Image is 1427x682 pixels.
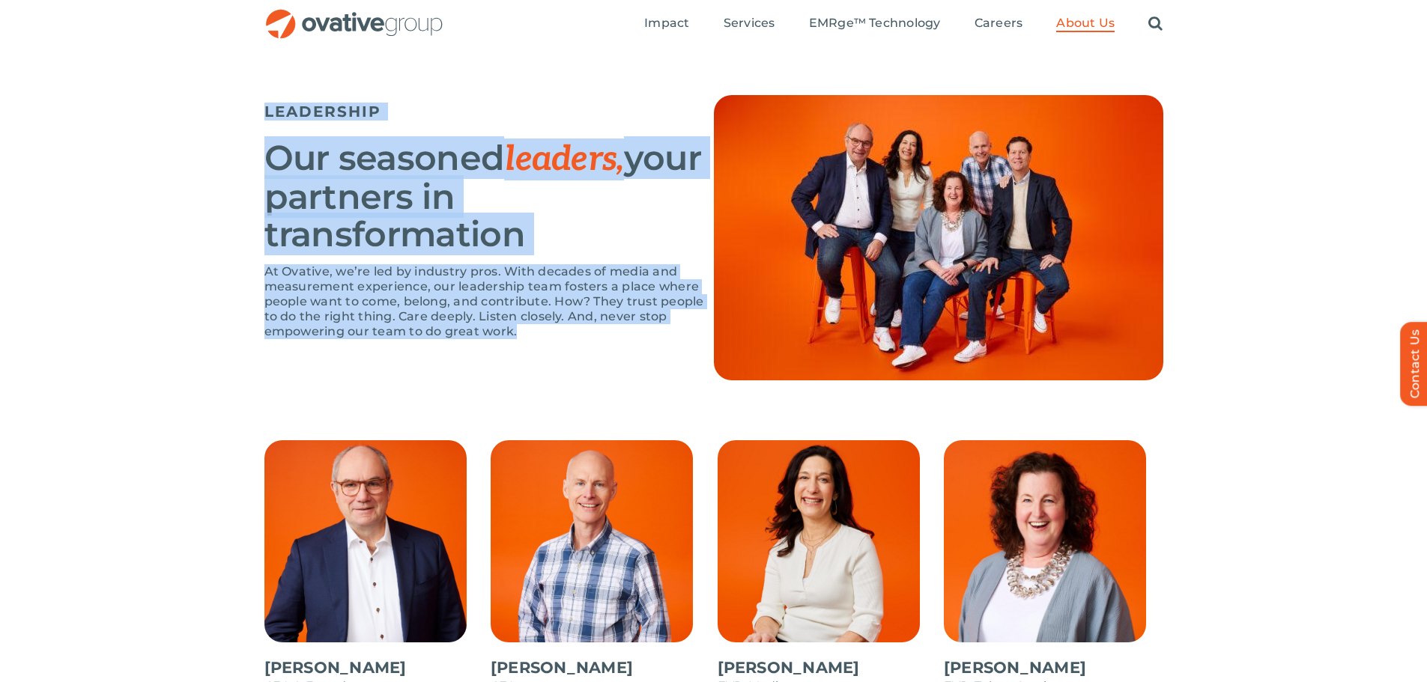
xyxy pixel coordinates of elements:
[264,264,714,339] p: At Ovative, we’re led by industry pros. With decades of media and measurement experience, our lea...
[644,16,689,32] a: Impact
[975,16,1023,31] span: Careers
[644,16,689,31] span: Impact
[1056,16,1115,32] a: About Us
[714,95,1163,380] img: People – Leadership Hero
[724,16,775,32] a: Services
[975,16,1023,32] a: Careers
[264,7,444,22] a: OG_Full_horizontal_RGB
[264,103,714,121] h5: LEADERSHIP
[264,139,714,253] h2: Our seasoned your partners in transformation
[1056,16,1115,31] span: About Us
[809,16,941,32] a: EMRge™ Technology
[724,16,775,31] span: Services
[1148,16,1163,32] a: Search
[504,138,623,180] span: leaders,
[809,16,941,31] span: EMRge™ Technology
